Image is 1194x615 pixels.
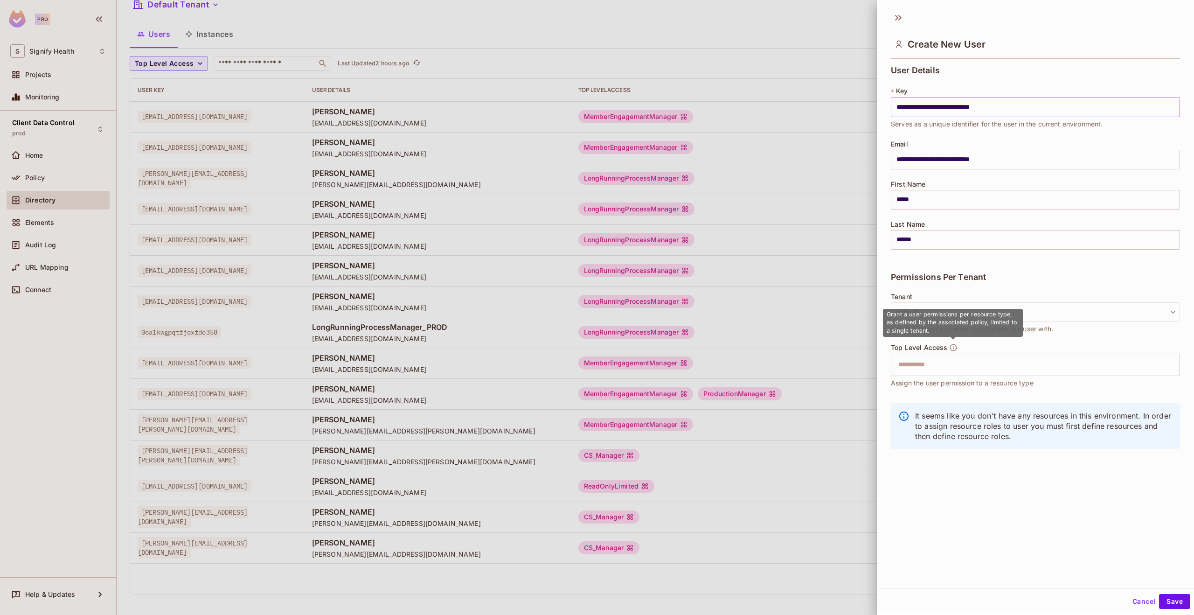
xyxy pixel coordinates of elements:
span: Grant a user permissions per resource type, as defined by the associated policy, limited to a sin... [887,311,1017,334]
span: Serves as a unique identifier for the user in the current environment. [891,119,1103,129]
span: Assign the user permission to a resource type [891,378,1034,388]
button: Cancel [1129,594,1159,609]
button: Open [1175,363,1177,365]
span: Key [896,87,908,95]
span: Top Level Access [891,344,947,351]
button: default [891,302,1180,322]
span: Email [891,140,908,148]
span: Last Name [891,221,925,228]
span: First Name [891,181,926,188]
button: Save [1159,594,1190,609]
span: Permissions Per Tenant [891,273,986,282]
span: User Details [891,66,940,75]
p: It seems like you don't have any resources in this environment. In order to assign resource roles... [915,411,1173,441]
span: Tenant [891,293,912,301]
span: Create New User [908,39,986,50]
